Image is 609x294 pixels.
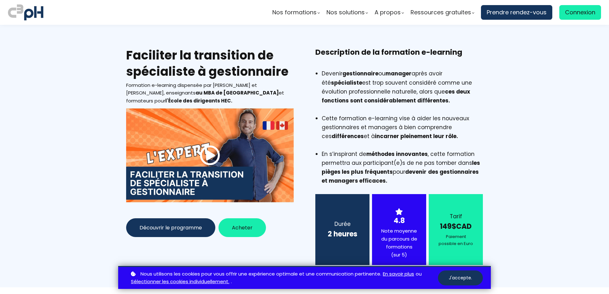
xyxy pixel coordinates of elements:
[440,221,472,231] strong: 149$CAD
[140,224,202,232] span: Découvrir le programme
[405,168,426,176] b: devenir
[322,114,483,150] li: Cette formation e-learning vise à aider les nouveaux gestionnaires et managers à bien comprendre ...
[385,70,412,77] b: manager
[487,8,547,17] span: Prendre rendez-vous
[380,251,418,259] div: (sur 5)
[559,5,601,20] a: Connexion
[375,8,401,17] span: A propos
[126,47,294,80] h2: Faciliter la transition de spécialiste à gestionnaire
[411,8,471,17] span: Ressources gratuites
[366,150,428,158] b: méthodes innovantes
[140,270,381,278] span: Nous utilisons les cookies pour vous offrir une expérience optimale et une communication pertinente.
[232,224,253,232] span: Acheter
[165,97,232,104] b: l'École des dirigeants HEC.
[129,270,438,286] p: ou .
[315,47,483,67] h3: Description de la formation e-learning
[322,150,483,185] li: En s’inspirant de , cette formation permettra aux participant(e)s de ne pas tomber dans pour
[322,159,480,176] b: les pièges les plus fréquents
[126,81,294,105] div: Formation e-learning dispensée par [PERSON_NAME] et [PERSON_NAME], enseignants et formateurs pour
[342,70,378,77] b: gestionnaire
[565,8,595,17] span: Connexion
[380,227,418,259] div: Note moyenne du parcours de formations
[126,218,215,237] button: Découvrir le programme
[438,270,483,285] button: J'accepte.
[437,212,475,221] div: Tarif
[326,8,365,17] span: Nos solutions
[131,278,229,286] a: Sélectionner les cookies individuellement.
[322,88,470,104] b: ces deux fonctions sont considérablement différentes.
[332,132,364,140] b: différences
[8,3,43,22] img: logo C3PH
[272,8,317,17] span: Nos formations
[394,216,405,226] strong: 4.8
[323,220,362,228] div: Durée
[328,229,357,239] b: 2 heures
[481,5,552,20] a: Prendre rendez-vous
[375,132,458,140] b: incarner pleinement leur rôle.
[322,69,483,114] li: Devenir ou après avoir été est trop souvent considéré comme une évolution professionnelle naturel...
[383,270,414,278] a: En savoir plus
[219,218,266,237] button: Acheter
[437,233,475,247] div: Paiement possible en Euro
[196,89,279,96] b: au MBA de [GEOGRAPHIC_DATA]
[331,79,362,87] b: spécialiste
